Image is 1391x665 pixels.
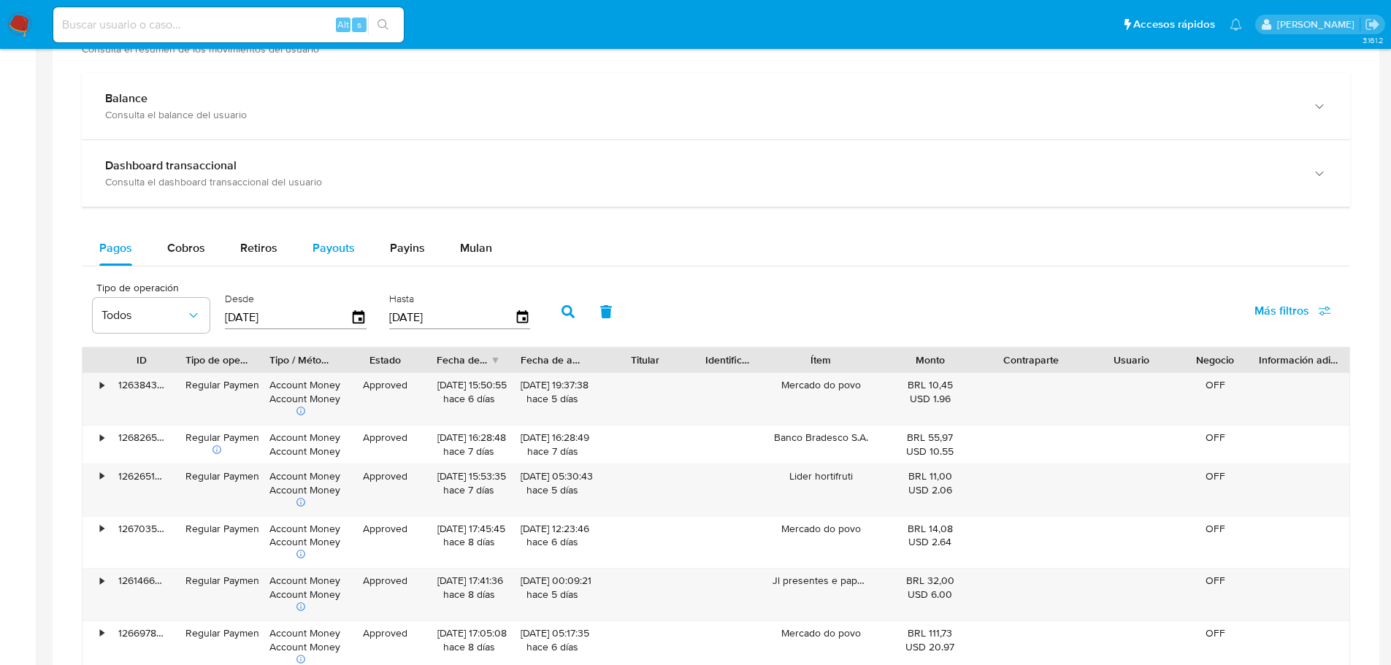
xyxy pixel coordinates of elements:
[357,18,361,31] span: s
[53,15,404,34] input: Buscar usuario o caso...
[368,15,398,35] button: search-icon
[1363,34,1384,46] span: 3.161.2
[1277,18,1360,31] p: nicolas.tyrkiel@mercadolibre.com
[1365,17,1380,32] a: Salir
[1230,18,1242,31] a: Notificaciones
[337,18,349,31] span: Alt
[1133,17,1215,32] span: Accesos rápidos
